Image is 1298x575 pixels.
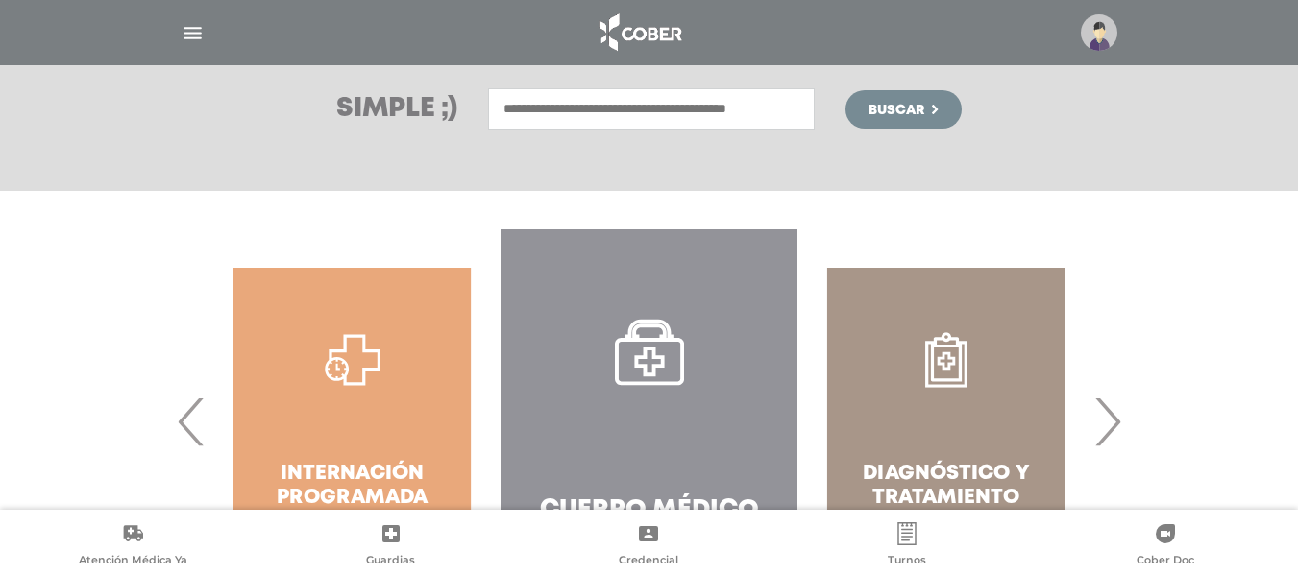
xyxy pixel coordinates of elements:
span: Buscar [869,104,924,117]
img: logo_cober_home-white.png [589,10,690,56]
h3: Simple ;) [336,96,457,123]
img: profile-placeholder.svg [1081,14,1117,51]
a: Cober Doc [1036,522,1294,571]
a: Turnos [778,522,1037,571]
img: Cober_menu-lines-white.svg [181,21,205,45]
span: Atención Médica Ya [79,553,187,570]
span: Cober Doc [1137,553,1194,570]
a: Atención Médica Ya [4,522,262,571]
a: Credencial [520,522,778,571]
a: Guardias [262,522,521,571]
button: Buscar [845,90,961,129]
h4: Cuerpo Médico [540,495,759,525]
span: Next [1089,370,1126,473]
span: Turnos [888,553,926,570]
span: Credencial [619,553,678,570]
span: Guardias [366,553,415,570]
span: Previous [173,370,210,473]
